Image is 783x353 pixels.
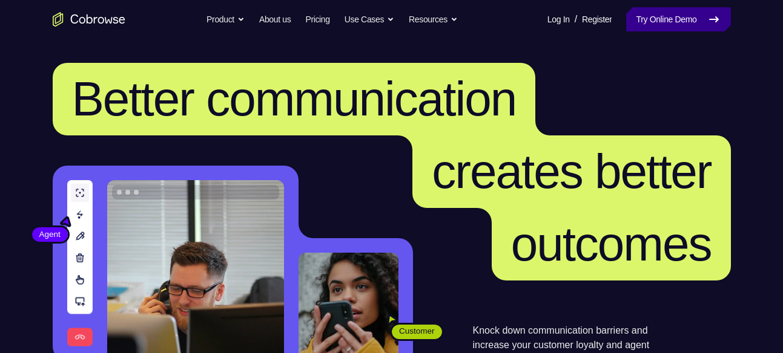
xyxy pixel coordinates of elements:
a: Go to the home page [53,12,125,27]
button: Product [206,7,245,31]
a: Pricing [305,7,329,31]
button: Use Cases [345,7,394,31]
span: Better communication [72,72,517,126]
span: / [575,12,577,27]
span: outcomes [511,217,712,271]
span: creates better [432,144,711,198]
a: Try Online Demo [626,7,730,31]
a: About us [259,7,291,31]
a: Register [582,7,612,31]
a: Log In [547,7,570,31]
button: Resources [409,7,458,31]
